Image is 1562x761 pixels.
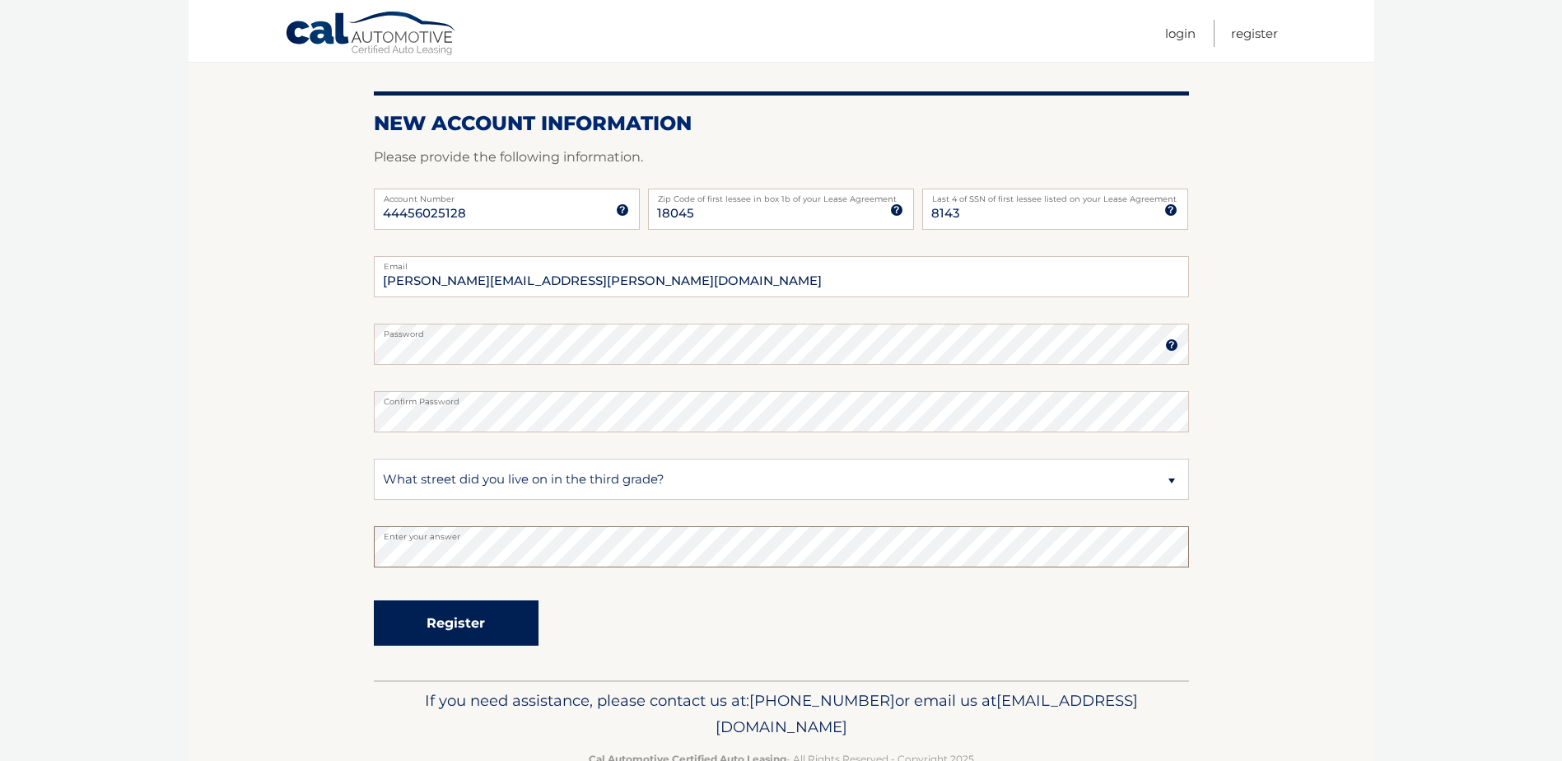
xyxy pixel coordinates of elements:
label: Last 4 of SSN of first lessee listed on your Lease Agreement [922,189,1188,202]
input: Zip Code [648,189,914,230]
p: Please provide the following information. [374,146,1189,169]
input: Account Number [374,189,640,230]
label: Zip Code of first lessee in box 1b of your Lease Agreement [648,189,914,202]
span: [EMAIL_ADDRESS][DOMAIN_NAME] [716,691,1138,736]
label: Confirm Password [374,391,1189,404]
img: tooltip.svg [890,203,903,217]
input: SSN or EIN (last 4 digits only) [922,189,1188,230]
img: tooltip.svg [1164,203,1177,217]
a: Login [1165,20,1196,47]
p: If you need assistance, please contact us at: or email us at [385,688,1178,740]
label: Account Number [374,189,640,202]
button: Register [374,600,539,646]
label: Enter your answer [374,526,1189,539]
img: tooltip.svg [616,203,629,217]
img: tooltip.svg [1165,338,1178,352]
a: Register [1231,20,1278,47]
h2: New Account Information [374,111,1189,136]
input: Email [374,256,1189,297]
span: [PHONE_NUMBER] [749,691,895,710]
label: Password [374,324,1189,337]
a: Cal Automotive [285,11,458,58]
label: Email [374,256,1189,269]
